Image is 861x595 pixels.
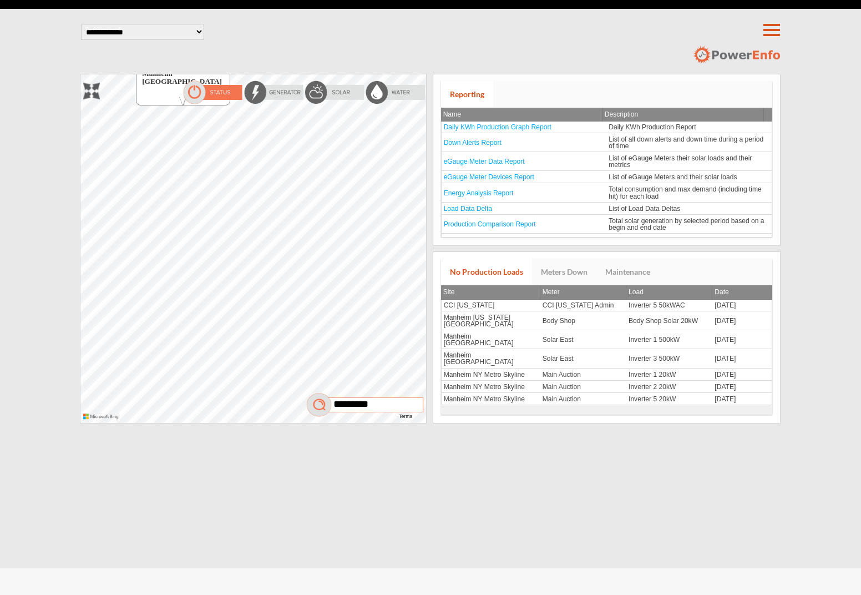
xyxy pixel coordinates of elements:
a: No Production Loads [441,259,532,285]
a: Meters Down [532,259,596,285]
a: Maintenance [596,259,659,285]
td: Daily KWh Production Report [606,122,772,133]
td: Body Shop [540,311,626,330]
td: Manheim [US_STATE][GEOGRAPHIC_DATA] [441,311,540,330]
td: Total consumption and max demand (including time hit) for each load [606,183,772,202]
td: Manheim NY Metro Skyline [441,369,540,381]
a: eGauge Meter Devices Report [444,173,534,181]
td: Inverter 1 20kW [626,369,712,381]
td: Solar East [540,330,626,349]
span: Meter [543,288,560,296]
span: Description [605,110,639,118]
td: Manheim [GEOGRAPHIC_DATA] [441,349,540,368]
td: Solar East [540,349,626,368]
div: Manheim [GEOGRAPHIC_DATA] [136,64,230,92]
img: mag.png [305,392,426,417]
td: Main Auction [540,393,626,405]
td: List of eGauge Meters their solar loads and their metrics [606,152,772,171]
td: Inverter 5 50kWAC [626,300,712,311]
a: Microsoft Bing [83,416,121,420]
td: Main Auction [540,369,626,381]
a: Reporting [441,81,493,108]
span: Site [443,288,455,296]
img: waterOff.png [365,80,426,105]
img: solarOff.png [304,80,365,105]
td: [DATE] [712,300,772,311]
td: [DATE] [712,381,772,393]
td: Manheim NY Metro Skyline [441,393,540,405]
td: List of several types of alerts [606,234,772,246]
td: [DATE] [712,369,772,381]
td: [DATE] [712,330,772,349]
a: Site Alerts [444,236,474,244]
td: [DATE] [712,349,772,368]
td: Manheim NY Metro Skyline [441,381,540,393]
th: Description [602,108,764,122]
td: Main Auction [540,381,626,393]
a: Down Alerts Report [444,139,502,147]
th: Meter [540,285,626,300]
td: List of all down alerts and down time during a period of time [606,133,772,152]
span: Name [443,110,461,118]
th: Site [441,285,540,300]
th: Date [712,285,772,300]
td: Body Shop Solar 20kW [626,311,712,330]
td: List of eGauge Meters and their solar loads [606,171,772,183]
img: logo [693,46,780,64]
td: CCI [US_STATE] [441,300,540,311]
td: List of Load Data Deltas [606,203,772,215]
img: energyOff.png [243,80,304,105]
td: CCI [US_STATE] Admin [540,300,626,311]
img: statusOn.png [182,80,243,105]
a: eGauge Meter Data Report [444,158,525,165]
td: Inverter 5 20kW [626,393,712,405]
td: Inverter 2 20kW [626,381,712,393]
th: Load [626,285,712,300]
td: Inverter 1 500kW [626,330,712,349]
img: zoom.png [83,83,100,99]
a: Production Comparison Report [444,220,536,228]
span: Load [629,288,644,296]
td: Manheim [GEOGRAPHIC_DATA] [441,330,540,349]
th: Name [441,108,602,122]
a: Daily KWh Production Graph Report [444,123,551,131]
a: Load Data Delta [444,205,492,213]
td: Inverter 3 500kW [626,349,712,368]
td: Total solar generation by selected period based on a begin and end date [606,215,772,234]
a: Energy Analysis Report [444,189,514,197]
span: Date [715,288,729,296]
td: [DATE] [712,393,772,405]
td: [DATE] [712,311,772,330]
